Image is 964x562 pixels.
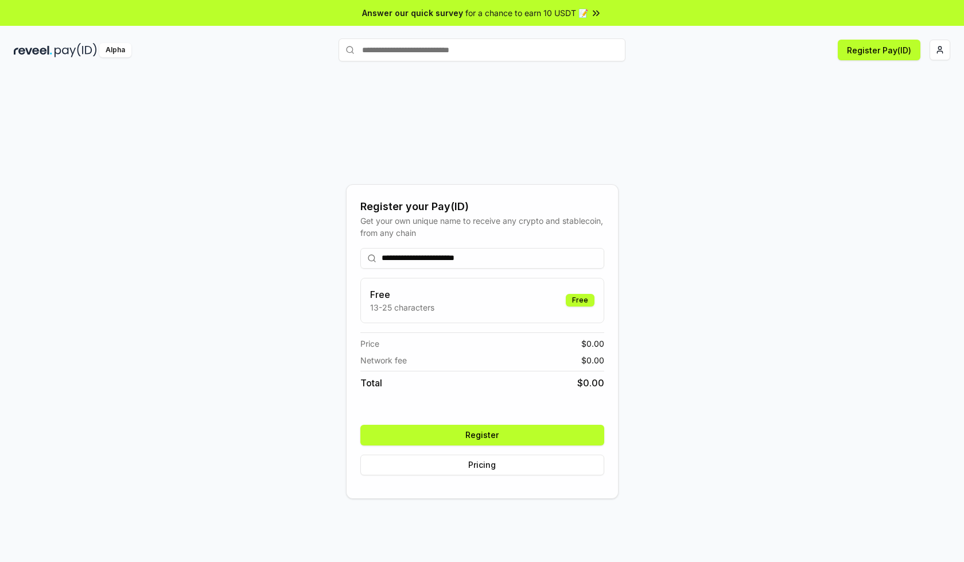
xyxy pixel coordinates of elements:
div: Get your own unique name to receive any crypto and stablecoin, from any chain [360,215,604,239]
div: Free [566,294,594,307]
span: Price [360,338,379,350]
img: pay_id [55,43,97,57]
span: Total [360,376,382,390]
span: $ 0.00 [577,376,604,390]
span: $ 0.00 [581,354,604,366]
p: 13-25 characters [370,301,434,313]
span: Answer our quick survey [362,7,463,19]
span: Network fee [360,354,407,366]
div: Register your Pay(ID) [360,199,604,215]
span: for a chance to earn 10 USDT 📝 [465,7,588,19]
button: Register [360,425,604,445]
h3: Free [370,288,434,301]
button: Register Pay(ID) [838,40,920,60]
img: reveel_dark [14,43,52,57]
div: Alpha [99,43,131,57]
span: $ 0.00 [581,338,604,350]
button: Pricing [360,455,604,475]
